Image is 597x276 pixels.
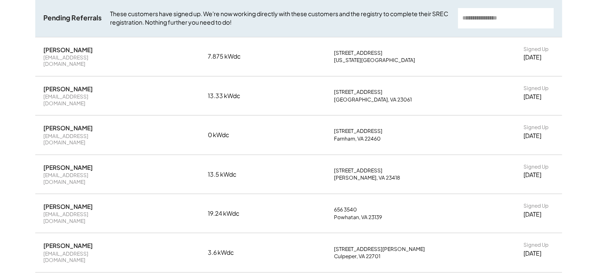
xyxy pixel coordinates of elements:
div: [PERSON_NAME] [44,46,93,54]
div: [PERSON_NAME] [44,85,93,93]
div: Signed Up [523,85,549,92]
div: 19.24 kWdc [208,209,250,218]
div: [US_STATE][GEOGRAPHIC_DATA] [334,57,415,64]
div: [STREET_ADDRESS][PERSON_NAME] [334,246,425,253]
div: 7.875 kWdc [208,52,250,61]
div: 656 3540 [334,206,357,213]
div: [PERSON_NAME] [44,242,93,249]
div: 13.5 kWdc [208,170,250,179]
div: 13.33 kWdc [208,92,250,100]
div: [DATE] [523,210,541,219]
div: [PERSON_NAME] [44,203,93,210]
div: Signed Up [523,163,549,170]
div: [STREET_ADDRESS] [334,167,382,174]
div: Culpeper, VA 22701 [334,253,380,260]
div: [EMAIL_ADDRESS][DOMAIN_NAME] [44,54,124,68]
div: [DATE] [523,93,541,101]
div: [EMAIL_ADDRESS][DOMAIN_NAME] [44,133,124,146]
div: [PERSON_NAME], VA 23418 [334,175,400,181]
div: Pending Referrals [44,14,102,23]
div: These customers have signed up. We're now working directly with these customers and the registry ... [110,10,450,26]
div: [DATE] [523,171,541,179]
div: [STREET_ADDRESS] [334,128,382,135]
div: [DATE] [523,132,541,140]
div: [EMAIL_ADDRESS][DOMAIN_NAME] [44,172,124,185]
div: [EMAIL_ADDRESS][DOMAIN_NAME] [44,93,124,107]
div: [PERSON_NAME] [44,124,93,132]
div: [STREET_ADDRESS] [334,89,382,96]
div: Farnham, VA 22460 [334,135,381,142]
div: 3.6 kWdc [208,248,250,257]
div: Signed Up [523,203,549,209]
div: [DATE] [523,53,541,62]
div: Powhatan, VA 23139 [334,214,382,221]
div: Signed Up [523,242,549,248]
div: [DATE] [523,249,541,258]
div: 0 kWdc [208,131,250,139]
div: [EMAIL_ADDRESS][DOMAIN_NAME] [44,211,124,224]
div: [STREET_ADDRESS] [334,50,382,56]
div: [EMAIL_ADDRESS][DOMAIN_NAME] [44,251,124,264]
div: Signed Up [523,46,549,53]
div: [PERSON_NAME] [44,163,93,171]
div: Signed Up [523,124,549,131]
div: [GEOGRAPHIC_DATA], VA 23061 [334,96,412,103]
